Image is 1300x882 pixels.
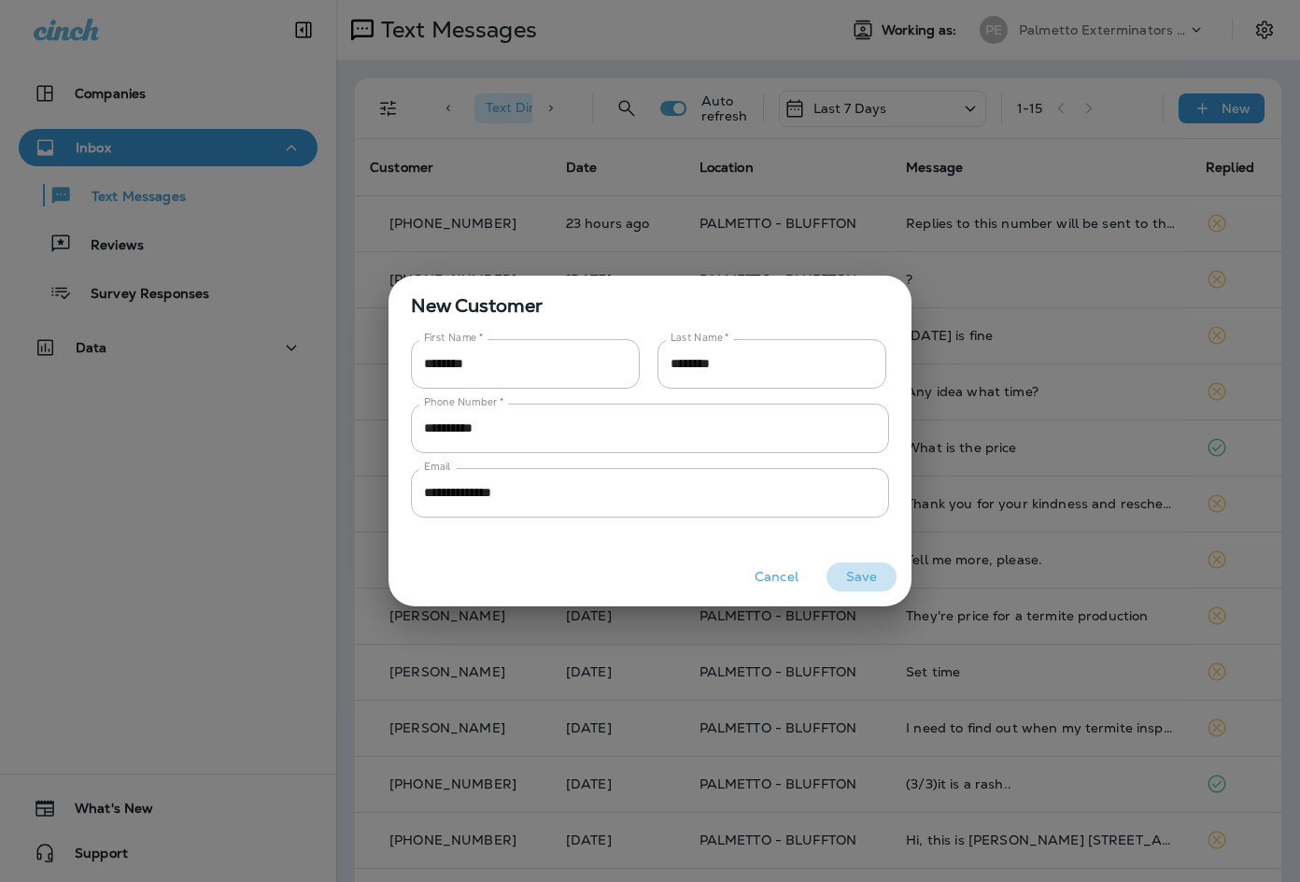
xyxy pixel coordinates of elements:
[424,460,450,474] label: Email
[671,331,729,345] label: Last Name
[389,276,911,320] span: New Customer
[424,331,484,345] label: First Name
[424,395,503,409] label: Phone Number
[742,562,812,591] button: Cancel
[827,562,897,591] button: Save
